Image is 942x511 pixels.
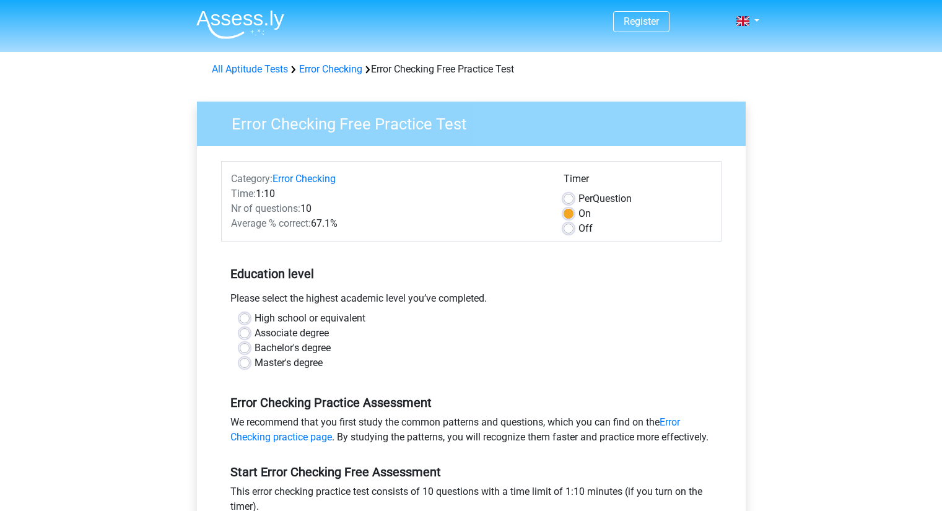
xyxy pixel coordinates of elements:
a: Error Checking [273,173,336,185]
div: Please select the highest academic level you’ve completed. [221,291,722,311]
div: 10 [222,201,554,216]
div: We recommend that you first study the common patterns and questions, which you can find on the . ... [221,415,722,450]
a: Error Checking practice page [230,416,680,443]
div: 1:10 [222,186,554,201]
h5: Start Error Checking Free Assessment [230,465,712,479]
a: All Aptitude Tests [212,63,288,75]
span: Average % correct: [231,217,311,229]
label: Master's degree [255,356,323,370]
label: Bachelor's degree [255,341,331,356]
span: Category: [231,173,273,185]
label: On [578,206,591,221]
label: Question [578,191,632,206]
h5: Error Checking Practice Assessment [230,395,712,410]
label: High school or equivalent [255,311,365,326]
label: Off [578,221,593,236]
label: Associate degree [255,326,329,341]
h5: Education level [230,261,712,286]
a: Error Checking [299,63,362,75]
div: 67.1% [222,216,554,231]
a: Register [624,15,659,27]
span: Nr of questions: [231,203,300,214]
h3: Error Checking Free Practice Test [217,110,736,134]
span: Time: [231,188,256,199]
img: Assessly [196,10,284,39]
span: Per [578,193,593,204]
div: Error Checking Free Practice Test [207,62,736,77]
div: Timer [564,172,712,191]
